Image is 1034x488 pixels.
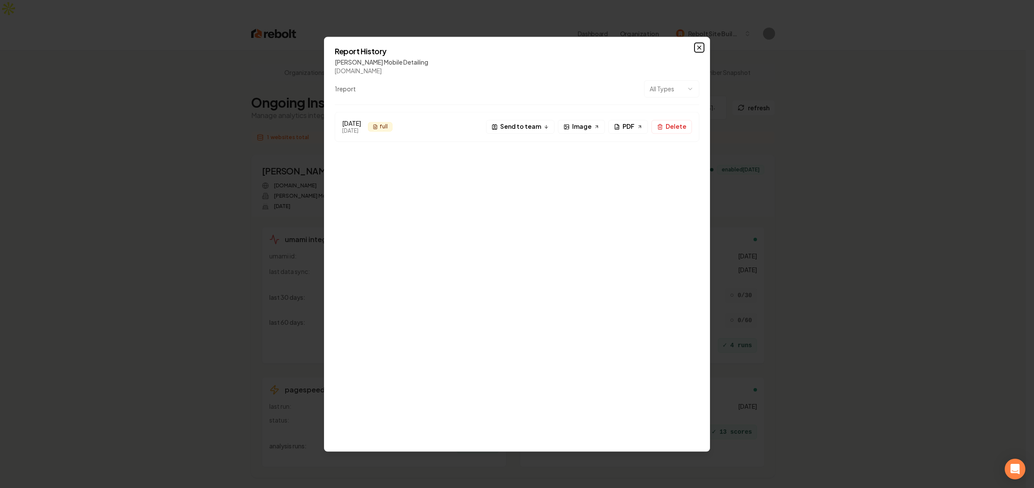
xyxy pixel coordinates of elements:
[335,58,699,66] div: [PERSON_NAME] Mobile Detailing
[651,120,692,134] button: Delete
[335,84,356,93] div: 1 report
[342,119,361,127] div: [DATE]
[486,120,554,134] button: Send to team
[500,122,541,131] span: Send to team
[380,123,388,130] span: full
[335,66,699,75] div: [DOMAIN_NAME]
[342,127,361,134] div: [DATE]
[666,122,686,131] span: Delete
[608,120,648,134] a: PDF
[623,122,635,131] span: PDF
[572,122,592,131] span: Image
[335,47,699,55] h2: Report History
[558,120,605,134] a: Image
